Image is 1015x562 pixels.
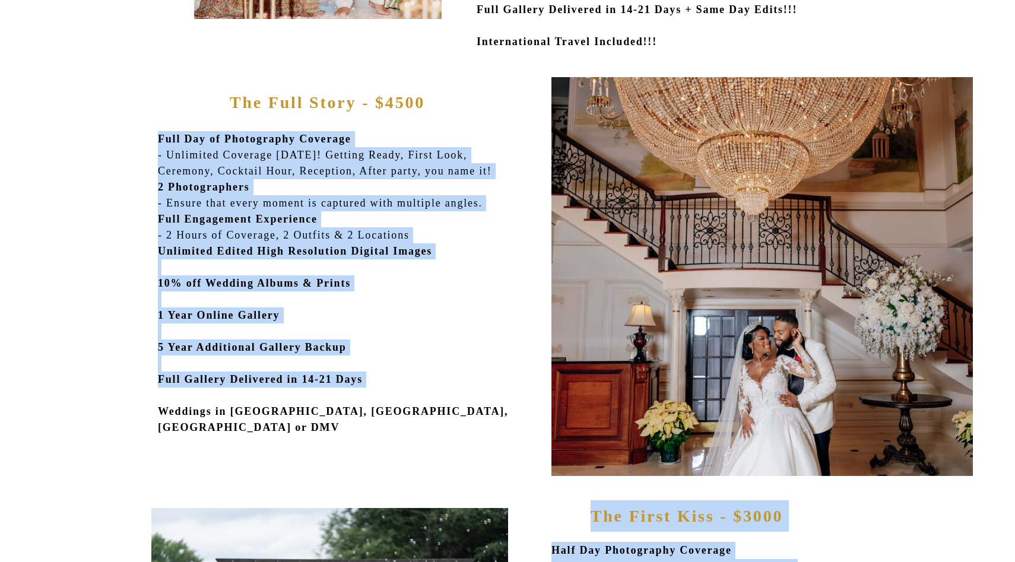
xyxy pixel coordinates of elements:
b: International Travel Included!!! [477,36,657,47]
p: - Unlimited Coverage [DATE]! Getting Ready, First Look, Ceremony, Cocktail Hour, Reception, After... [158,131,525,455]
b: 2 Photographers [158,181,250,193]
b: 1 Year Online Gallery [158,309,280,321]
b: The Full Story - $4500 [230,93,425,112]
b: Full Day of Photography Coverage [158,133,351,145]
b: 5 Year Additional Gallery Backup [158,341,347,353]
b: Full Engagement Experience [158,213,318,225]
b: Weddings in [GEOGRAPHIC_DATA], [GEOGRAPHIC_DATA], [GEOGRAPHIC_DATA] or DMV [158,405,508,433]
b: 10% off Wedding Albums & Prints [158,277,351,289]
b: Full Gallery Delivered in 14-21 Days [158,373,363,385]
b: Half Day Photography Coverage [551,544,732,556]
b: Full Gallery Delivered in 14-21 Days + Same Day Edits!!! [477,4,797,15]
b: Unlimited Edited High Resolution Digital Images [158,245,432,257]
b: The First Kiss - $3000 [591,507,783,525]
